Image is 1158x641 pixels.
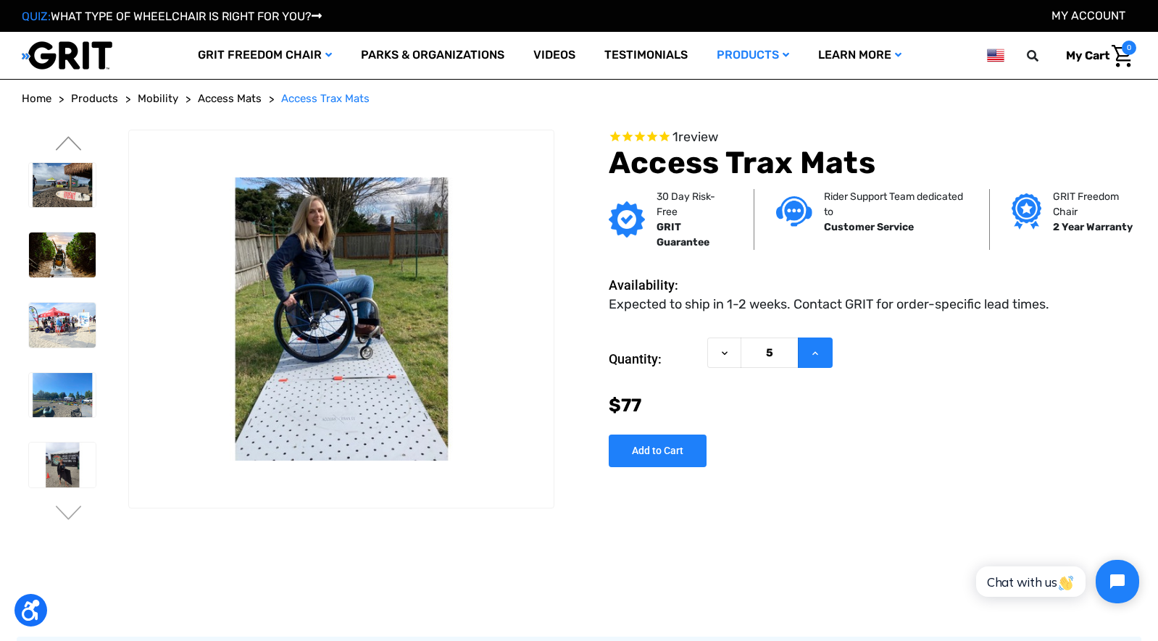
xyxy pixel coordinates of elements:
img: Access Trax Mats [29,303,96,348]
input: Add to Cart [609,435,707,467]
img: GRIT Guarantee [609,201,645,238]
span: My Cart [1066,49,1109,62]
span: QUIZ: [22,9,51,23]
button: Go to slide 1 of 6 [54,136,84,154]
button: Go to slide 3 of 6 [54,506,84,523]
img: Cart [1112,45,1133,67]
iframe: Tidio Chat [960,548,1151,616]
dt: Availability: [609,275,700,295]
span: Rated 5.0 out of 5 stars 1 reviews [609,130,1136,146]
a: Cart with 0 items [1055,41,1136,71]
p: Rider Support Team dedicated to [824,189,968,219]
a: QUIZ:WHAT TYPE OF WHEELCHAIR IS RIGHT FOR YOU? [22,9,322,23]
span: $77 [609,395,641,416]
a: Videos [519,32,590,79]
span: 0 [1122,41,1136,55]
img: Access Trax Mats [29,373,96,418]
a: Products [71,91,118,107]
label: Quantity: [609,338,700,381]
a: GRIT Freedom Chair [183,32,346,79]
img: us.png [987,46,1004,64]
strong: Customer Service [824,221,914,233]
strong: 2 Year Warranty [1053,221,1133,233]
span: 1 reviews [672,129,718,145]
span: Access Trax Mats [281,92,370,105]
span: Products [71,92,118,105]
span: Mobility [138,92,178,105]
span: Home [22,92,51,105]
a: Parks & Organizations [346,32,519,79]
nav: Breadcrumb [22,91,1136,107]
h1: Access Trax Mats [609,145,1136,181]
a: Learn More [804,32,916,79]
span: Access Mats [198,92,262,105]
a: Account [1051,9,1125,22]
img: Access Trax Mats [129,177,554,461]
img: Grit freedom [1012,193,1041,230]
a: Access Mats [198,91,262,107]
img: Access Trax Mats [29,443,96,487]
p: 30 Day Risk-Free [657,189,732,219]
p: GRIT Freedom Chair [1053,189,1141,219]
input: Search [1033,41,1055,71]
img: Customer service [776,196,812,226]
a: Mobility [138,91,178,107]
img: GRIT All-Terrain Wheelchair and Mobility Equipment [22,41,112,70]
img: Access Trax Mats [29,163,96,208]
a: Testimonials [590,32,702,79]
a: Home [22,91,51,107]
img: Access Trax Mats [29,232,96,277]
span: review [678,129,718,145]
strong: GRIT Guarantee [657,221,709,248]
a: Products [702,32,804,79]
a: Access Trax Mats [281,91,370,107]
dd: Expected to ship in 1-2 weeks. Contact GRIT for order-specific lead times. [609,295,1049,314]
